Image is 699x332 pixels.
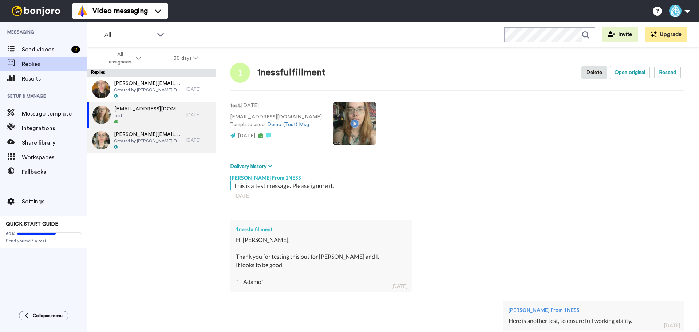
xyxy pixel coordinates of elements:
[230,163,275,171] button: Delivery history
[92,131,110,149] img: e46d70ac-39d4-4b06-b7bf-d48f446f822e-thumb.jpg
[257,67,325,78] div: 1nessfulfillment
[230,102,322,110] p: : [DATE]
[22,138,87,147] span: Share library
[9,6,63,16] img: bj-logo-header-white.svg
[22,197,87,206] span: Settings
[581,66,607,79] button: Delete
[230,113,322,129] p: [EMAIL_ADDRESS][DOMAIN_NAME] Template used:
[664,322,680,329] div: [DATE]
[509,306,679,314] div: [PERSON_NAME] From 1NESS
[71,46,80,53] div: 2
[22,74,87,83] span: Results
[114,87,183,93] span: Created by [PERSON_NAME] From 1NESS
[230,103,240,108] strong: test
[22,109,87,118] span: Message template
[186,86,212,92] div: [DATE]
[114,131,183,138] span: [PERSON_NAME][EMAIL_ADDRESS][DOMAIN_NAME]
[186,137,212,143] div: [DATE]
[87,102,216,128] a: [EMAIL_ADDRESS][DOMAIN_NAME]test[DATE]
[645,27,687,42] button: Upgrade
[104,31,153,39] span: All
[6,238,82,244] span: Send yourself a test
[391,282,407,290] div: [DATE]
[92,106,111,124] img: 98530566-5599-40bc-8a5f-d63240d190da-thumb.jpg
[236,236,406,286] div: Hi [PERSON_NAME], Thank you for testing this out for [PERSON_NAME] and I. It looks to be good. *-...
[238,133,255,138] span: [DATE]
[6,222,58,227] span: QUICK START GUIDE
[92,80,110,98] img: 47ab8441-3d22-463b-82fb-949039be850b-thumb.jpg
[19,311,68,320] button: Collapse menu
[114,105,183,113] span: [EMAIL_ADDRESS][DOMAIN_NAME]
[87,77,216,102] a: [PERSON_NAME][EMAIL_ADDRESS][DOMAIN_NAME]Created by [PERSON_NAME] From 1NESS[DATE]
[92,6,148,16] span: Video messaging
[230,171,684,181] div: [PERSON_NAME] From 1NESS
[509,317,679,325] div: Here is another test, to ensure full working ability.
[610,66,650,79] button: Open original
[230,63,250,83] img: Image of 1nessfulfillment
[234,181,683,190] div: This is a test message. Please ignore it.
[22,168,87,176] span: Fallbacks
[267,122,309,127] a: Demo (Test) Msg
[157,52,214,65] button: 30 days
[6,231,15,237] span: 60%
[602,27,638,42] button: Invite
[87,69,216,77] div: Replies
[654,66,681,79] button: Resend
[22,60,87,69] span: Replies
[114,80,183,87] span: [PERSON_NAME][EMAIL_ADDRESS][DOMAIN_NAME]
[76,5,88,17] img: vm-color.svg
[22,124,87,133] span: Integrations
[89,48,157,69] button: All assignees
[33,313,63,319] span: Collapse menu
[105,51,135,66] span: All assignees
[236,226,406,233] div: 1nessfulfillment
[114,113,183,118] span: test
[22,153,87,162] span: Workspaces
[87,128,216,153] a: [PERSON_NAME][EMAIL_ADDRESS][DOMAIN_NAME]Created by [PERSON_NAME] From 1NESS[DATE]
[22,45,68,54] span: Send videos
[234,192,680,199] div: [DATE]
[186,112,212,118] div: [DATE]
[114,138,183,144] span: Created by [PERSON_NAME] From 1NESS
